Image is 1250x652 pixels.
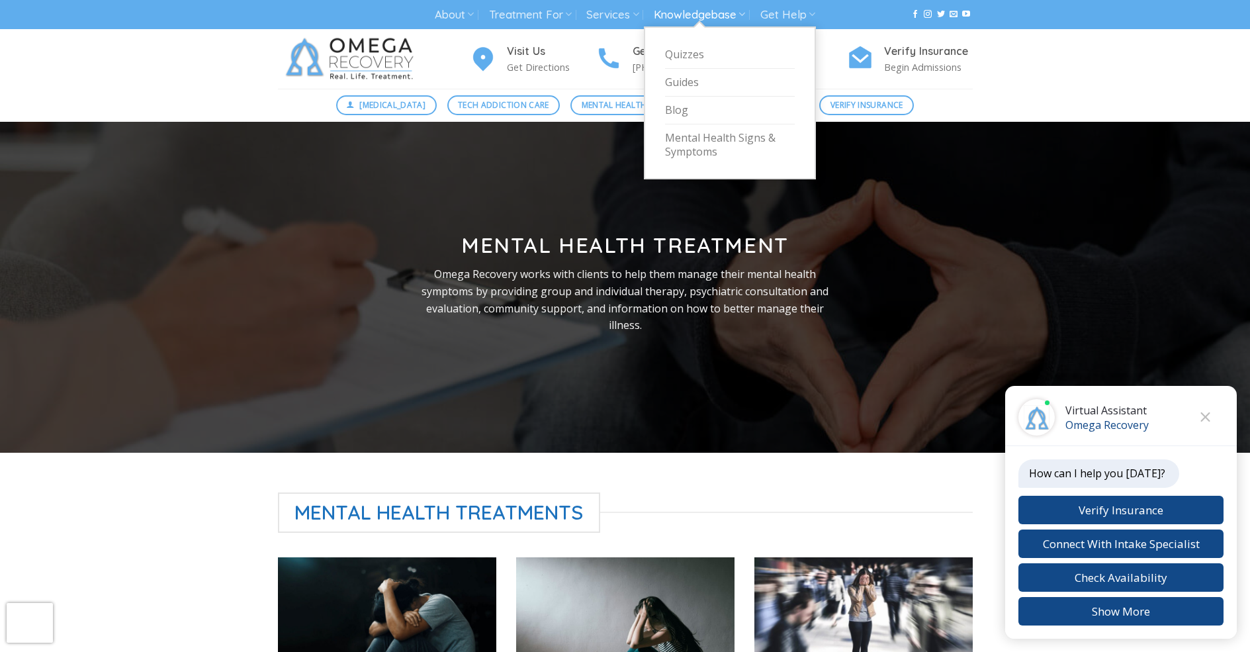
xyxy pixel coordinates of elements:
a: Verify Insurance Begin Admissions [847,43,973,75]
p: Get Directions [507,60,596,75]
a: Verify Insurance [819,95,914,115]
a: Knowledgebase [654,3,745,27]
a: Visit Us Get Directions [470,43,596,75]
a: Follow on YouTube [962,10,970,19]
a: About [435,3,474,27]
p: [PHONE_NUMBER] [633,60,721,75]
span: [MEDICAL_DATA] [359,99,425,111]
a: [MEDICAL_DATA] [336,95,437,115]
a: Get Help [760,3,815,27]
a: Guides [665,69,795,97]
p: Begin Admissions [884,60,973,75]
p: Omega Recovery works with clients to help them manage their mental health symptoms by providing g... [411,266,840,334]
h4: Verify Insurance [884,43,973,60]
a: Treatment For [489,3,572,27]
a: Blog [665,97,795,124]
a: Send us an email [950,10,958,19]
a: Get In Touch [PHONE_NUMBER] [596,43,721,75]
a: Quizzes [665,41,795,69]
h4: Visit Us [507,43,596,60]
strong: Mental Health Treatment [461,232,789,258]
span: Mental Health Treatments [278,492,601,533]
a: Mental Health Signs & Symptoms [665,124,795,165]
a: Mental Health Care [570,95,680,115]
span: Mental Health Care [582,99,669,111]
h4: Get In Touch [633,43,721,60]
a: Follow on Instagram [924,10,932,19]
img: Omega Recovery [278,29,427,89]
a: Services [586,3,639,27]
span: Tech Addiction Care [458,99,549,111]
a: Follow on Twitter [937,10,945,19]
span: Verify Insurance [830,99,903,111]
a: Follow on Facebook [911,10,919,19]
a: Tech Addiction Care [447,95,560,115]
